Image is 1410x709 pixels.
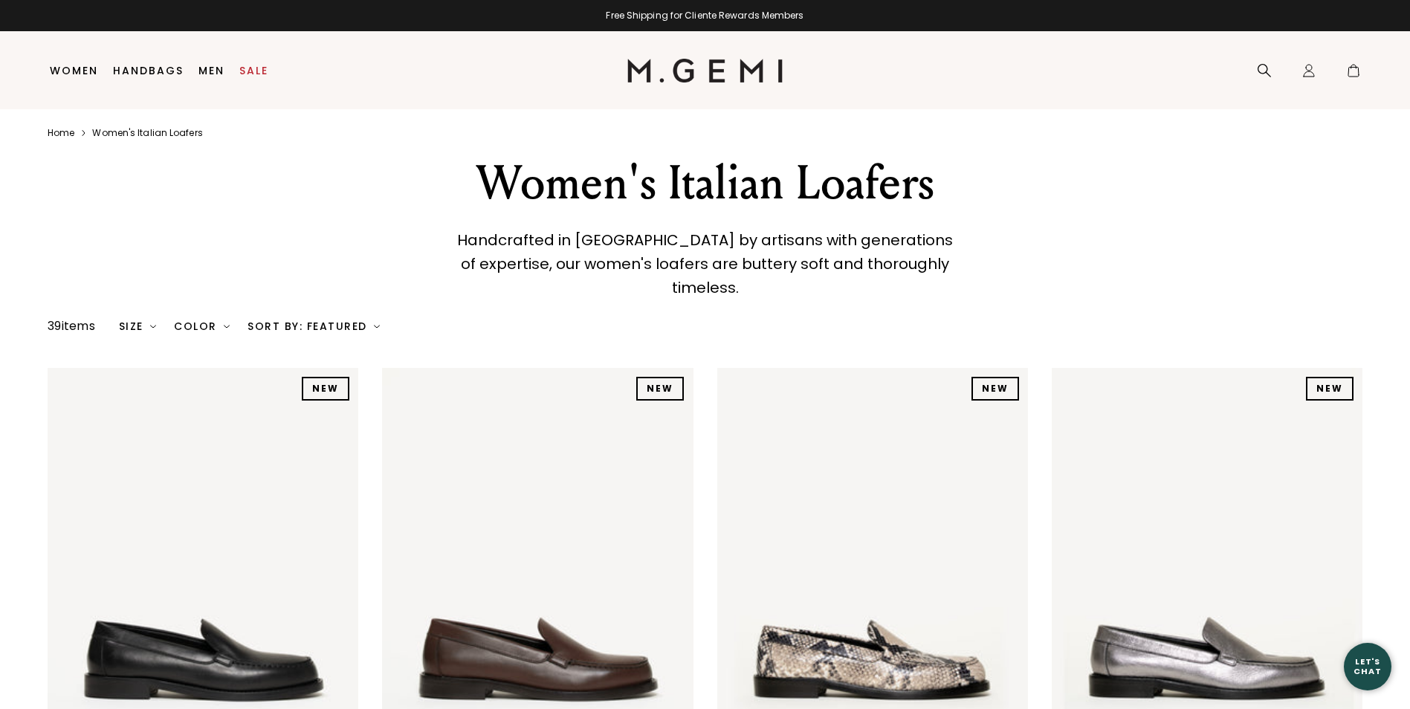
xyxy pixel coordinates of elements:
[119,320,157,332] div: Size
[224,323,230,329] img: chevron-down.svg
[971,377,1019,401] div: NEW
[627,59,783,82] img: M.Gemi
[174,320,230,332] div: Color
[302,377,349,401] div: NEW
[1344,657,1391,676] div: Let's Chat
[198,65,224,77] a: Men
[636,377,684,401] div: NEW
[92,127,202,139] a: Women's italian loafers
[447,157,963,210] div: Women's Italian Loafers
[1306,377,1354,401] div: NEW
[113,65,184,77] a: Handbags
[454,228,956,300] p: Handcrafted in [GEOGRAPHIC_DATA] by artisans with generations of expertise, our women's loafers a...
[48,127,74,139] a: Home
[48,317,95,335] div: 39 items
[150,323,156,329] img: chevron-down.svg
[50,65,98,77] a: Women
[374,323,380,329] img: chevron-down.svg
[248,320,380,332] div: Sort By: Featured
[239,65,268,77] a: Sale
